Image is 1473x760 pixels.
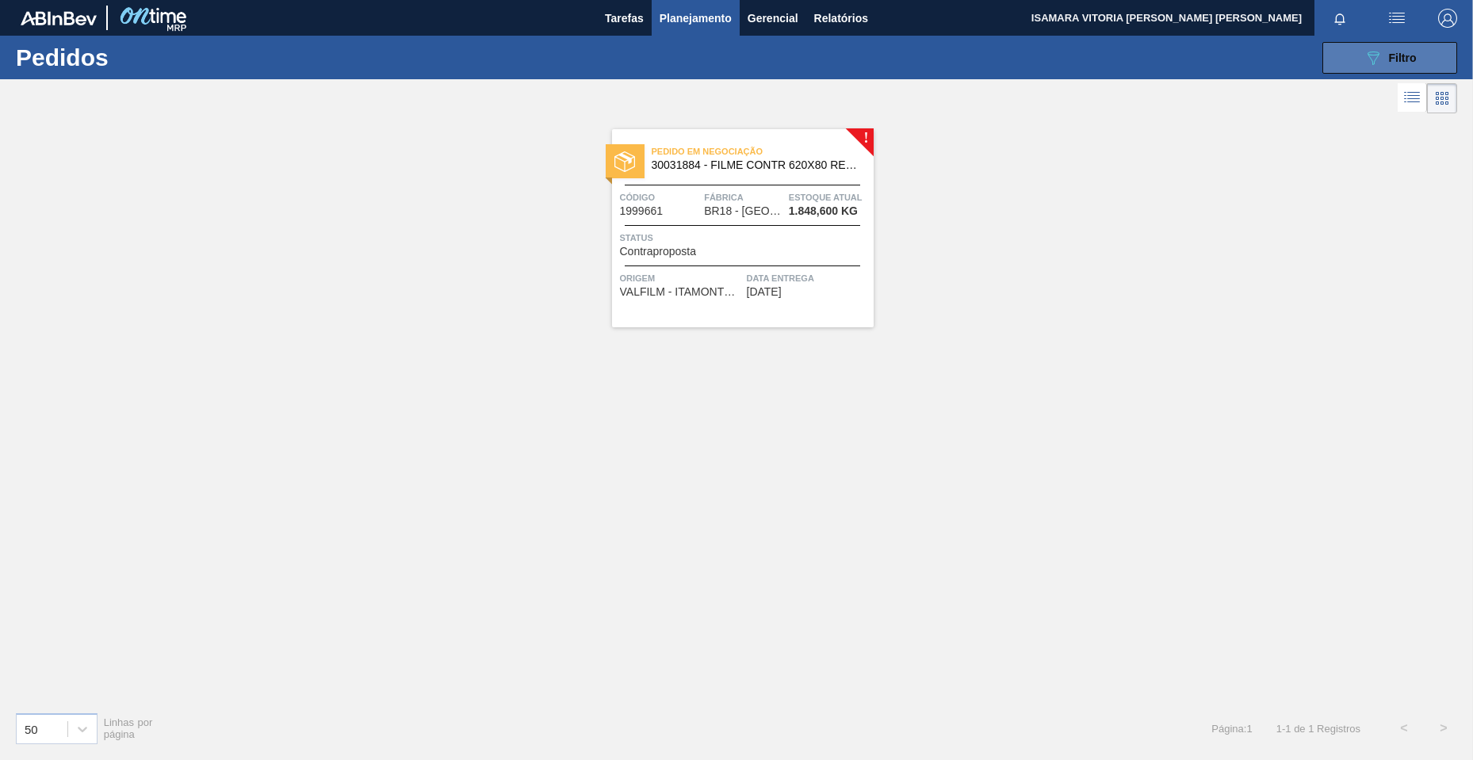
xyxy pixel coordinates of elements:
[620,230,870,246] span: Status
[1424,708,1463,748] button: >
[1384,708,1424,748] button: <
[747,270,870,286] span: Data entrega
[614,151,635,172] img: status
[1438,9,1457,28] img: Logout
[789,205,858,217] span: 1.848,600 KG
[789,189,870,205] span: Estoque atual
[620,189,701,205] span: Código
[620,205,664,217] span: 1999661
[704,205,783,217] span: BR18 - Pernambuco
[704,189,785,205] span: Fábrica
[1389,52,1417,64] span: Filtro
[620,286,743,298] span: VALFILM - ITAMONTE (MG)
[1211,723,1252,735] span: Página : 1
[16,48,251,67] h1: Pedidos
[747,286,782,298] span: 31/08/2025
[660,9,732,28] span: Planejamento
[1322,42,1457,74] button: Filtro
[1427,83,1457,113] div: Visão em Cards
[1314,7,1365,29] button: Notificações
[620,270,743,286] span: Origem
[748,9,798,28] span: Gerencial
[605,9,644,28] span: Tarefas
[104,716,153,740] span: Linhas por página
[1276,723,1360,735] span: 1 - 1 de 1 Registros
[25,722,38,735] div: 50
[652,159,861,171] span: 30031884 - FILME CONTR 620X80 RED MIX 269ML HO
[1398,83,1427,113] div: Visão em Lista
[1387,9,1406,28] img: userActions
[652,143,874,159] span: Pedido em Negociação
[600,129,874,327] a: !statusPedido em Negociação30031884 - FILME CONTR 620X80 RED MIX 269ML HOCódigo1999661FábricaBR18...
[620,246,697,258] span: Contraproposta
[814,9,868,28] span: Relatórios
[21,11,97,25] img: TNhmsLtSVTkK8tSr43FrP2fwEKptu5GPRR3wAAAABJRU5ErkJggg==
